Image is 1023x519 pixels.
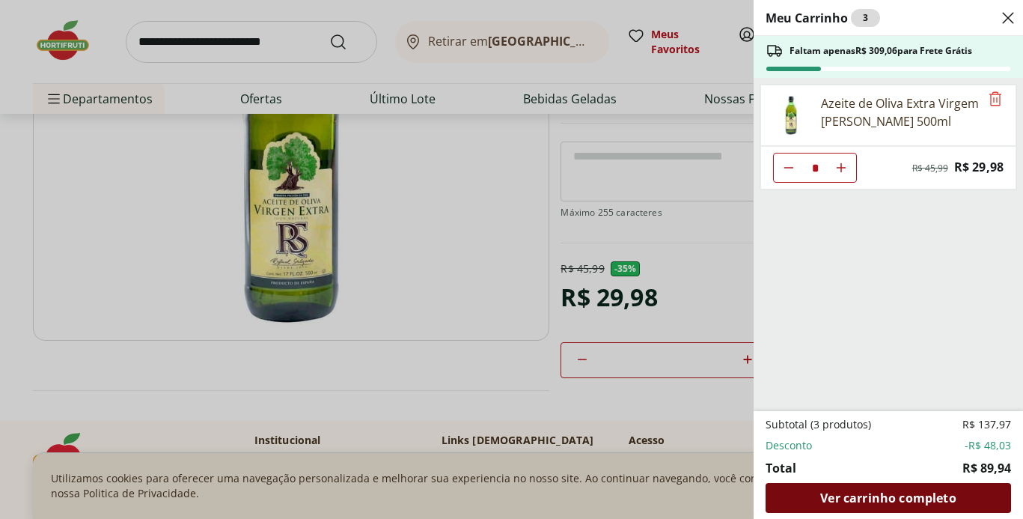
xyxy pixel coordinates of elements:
div: 3 [851,9,880,27]
span: R$ 45,99 [912,163,948,174]
span: Ver carrinho completo [820,492,956,504]
input: Quantidade Atual [804,154,826,182]
span: Faltam apenas R$ 309,06 para Frete Grátis [790,45,972,57]
span: R$ 89,94 [962,459,1011,477]
span: Desconto [766,438,812,453]
button: Aumentar Quantidade [826,153,856,183]
span: Total [766,459,796,477]
img: Principal [770,94,812,136]
span: R$ 137,97 [962,417,1011,432]
button: Remove [986,91,1004,109]
button: Diminuir Quantidade [774,153,804,183]
span: Subtotal (3 produtos) [766,417,871,432]
h2: Meu Carrinho [766,9,880,27]
span: -R$ 48,03 [965,438,1011,453]
span: R$ 29,98 [954,157,1004,177]
a: Ver carrinho completo [766,483,1011,513]
div: Azeite de Oliva Extra Virgem [PERSON_NAME] 500ml [821,94,980,130]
